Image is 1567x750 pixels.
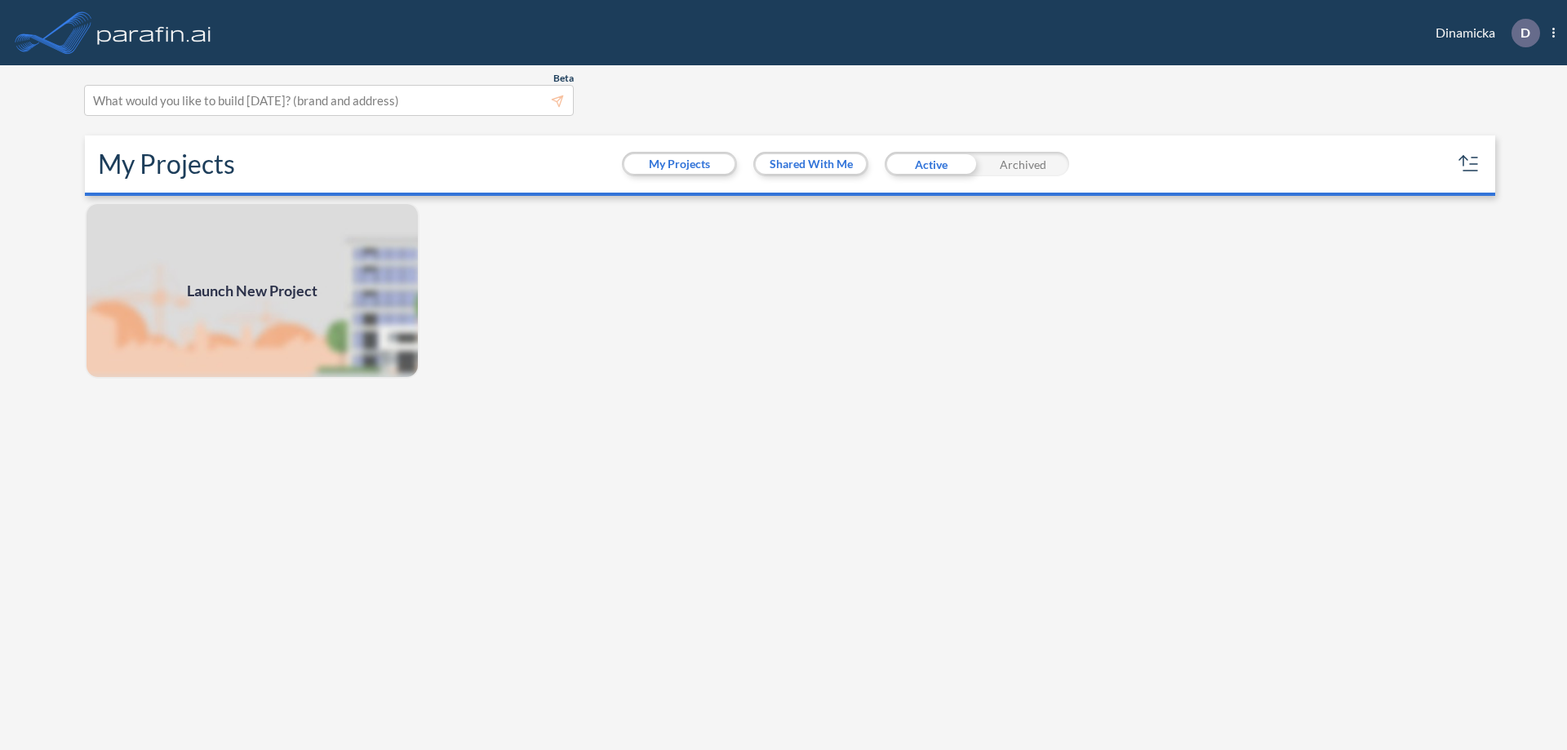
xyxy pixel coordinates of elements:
[98,149,235,180] h2: My Projects
[885,152,977,176] div: Active
[624,154,735,174] button: My Projects
[1520,25,1530,40] p: D
[85,202,419,379] a: Launch New Project
[553,72,574,85] span: Beta
[756,154,866,174] button: Shared With Me
[1411,19,1555,47] div: Dinamicka
[94,16,215,49] img: logo
[1456,151,1482,177] button: sort
[977,152,1069,176] div: Archived
[85,202,419,379] img: add
[187,280,317,302] span: Launch New Project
